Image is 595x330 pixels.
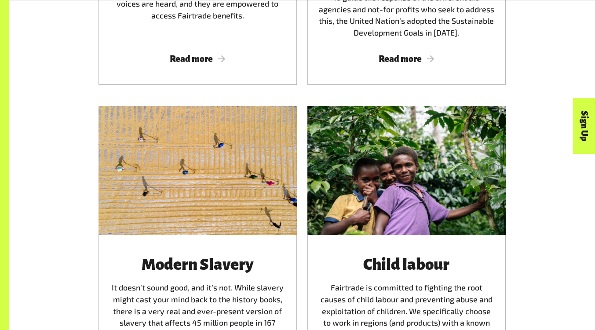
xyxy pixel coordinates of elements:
span: Read more [318,54,495,64]
h3: Modern Slavery [109,256,286,273]
h3: Child labour [318,256,495,273]
span: Read more [109,54,286,64]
